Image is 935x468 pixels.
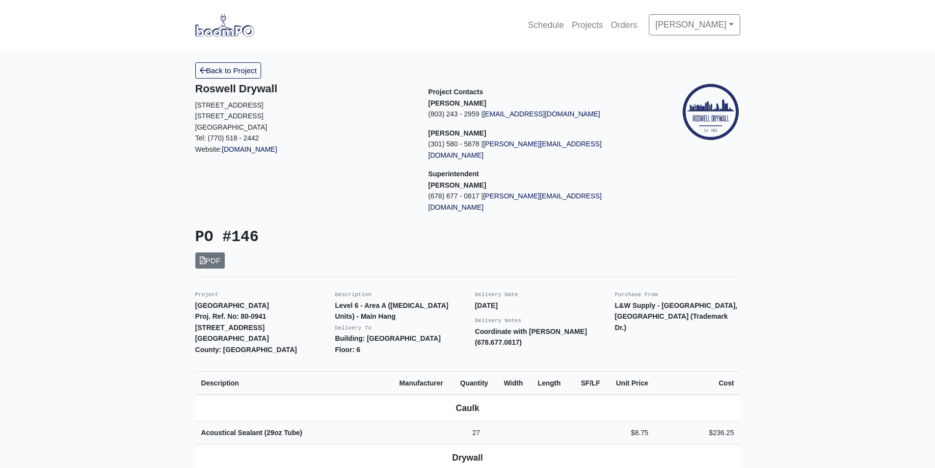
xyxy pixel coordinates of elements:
[195,100,414,111] p: [STREET_ADDRESS]
[428,88,483,96] span: Project Contacts
[607,14,641,36] a: Orders
[195,14,254,36] img: boomPO
[335,346,361,354] strong: Floor: 6
[606,421,654,445] td: $8.75
[195,110,414,122] p: [STREET_ADDRESS]
[475,302,498,309] strong: [DATE]
[568,14,607,36] a: Projects
[195,324,265,331] strong: [STREET_ADDRESS]
[222,145,277,153] a: [DOMAIN_NAME]
[475,318,522,324] small: Delivery Notes
[195,312,267,320] strong: Proj. Ref. No: 80-0941
[195,346,297,354] strong: County: [GEOGRAPHIC_DATA]
[195,83,414,155] div: Website:
[615,292,658,298] small: Purchase From
[428,129,486,137] strong: [PERSON_NAME]
[532,371,570,395] th: Length
[428,170,479,178] span: Superintendent
[394,371,454,395] th: Manufacturer
[452,453,483,463] b: Drywall
[335,325,372,331] small: Delivery To
[654,421,740,445] td: $236.25
[454,421,498,445] td: 27
[195,228,460,247] h3: PO #146
[615,300,740,333] p: L&W Supply - [GEOGRAPHIC_DATA], [GEOGRAPHIC_DATA] (Trademark Dr.)
[654,371,740,395] th: Cost
[570,371,606,395] th: SF/LF
[475,292,518,298] small: Delivery Date
[483,110,600,118] a: [EMAIL_ADDRESS][DOMAIN_NAME]
[335,292,372,298] small: Description
[195,83,414,95] h5: Roswell Drywall
[428,191,647,213] p: (678) 677 - 0817 |
[335,302,449,321] strong: Level 6 - Area A ([MEDICAL_DATA] Units) - Main Hang
[195,122,414,133] p: [GEOGRAPHIC_DATA]
[195,252,225,269] a: PDF
[475,328,587,347] strong: Coordinate with [PERSON_NAME] (678.677.0817)
[606,371,654,395] th: Unit Price
[428,181,486,189] strong: [PERSON_NAME]
[195,292,218,298] small: Project
[649,14,740,35] a: [PERSON_NAME]
[524,14,568,36] a: Schedule
[428,140,602,159] a: [PERSON_NAME][EMAIL_ADDRESS][DOMAIN_NAME]
[498,371,532,395] th: Width
[428,192,602,211] a: [PERSON_NAME][EMAIL_ADDRESS][DOMAIN_NAME]
[201,429,302,437] strong: Acoustical Sealant (29oz Tube)
[195,62,262,79] a: Back to Project
[454,371,498,395] th: Quantity
[195,133,414,144] p: Tel: (770) 518 - 2442
[428,109,647,120] p: (803) 243 - 2959 |
[456,403,480,413] b: Caulk
[195,371,394,395] th: Description
[428,138,647,161] p: (301) 580 - 5878 |
[335,334,441,342] strong: Building: [GEOGRAPHIC_DATA]
[195,302,269,309] strong: [GEOGRAPHIC_DATA]
[428,99,486,107] strong: [PERSON_NAME]
[195,334,269,342] strong: [GEOGRAPHIC_DATA]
